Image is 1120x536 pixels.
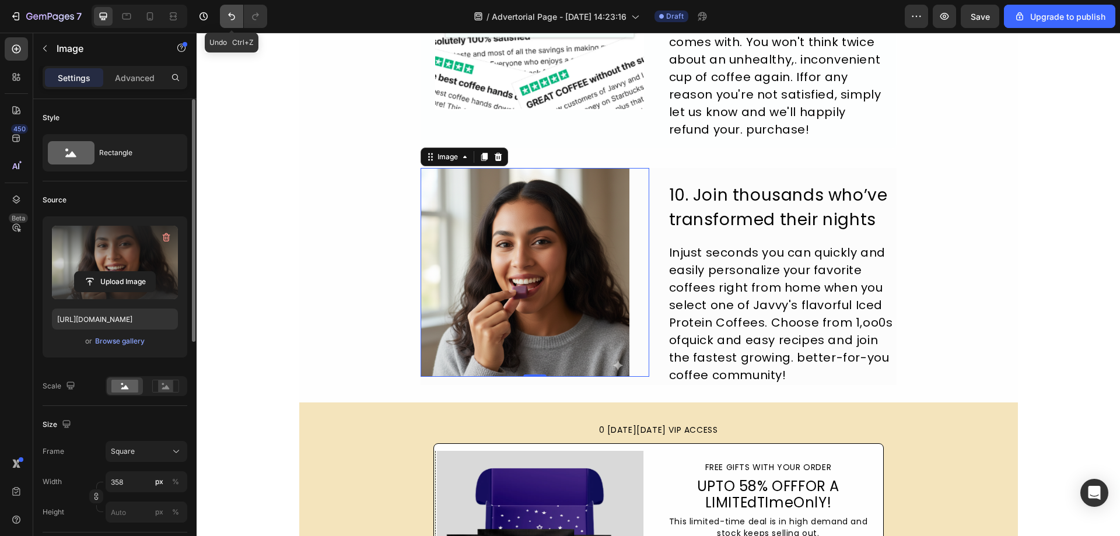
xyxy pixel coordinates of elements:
[471,210,700,352] div: Injust seconds you can quickly and easily personalize your favorite coffees right from home when ...
[220,5,267,28] div: Undo/Redo
[57,41,156,55] p: Image
[492,10,626,23] span: Advertorial Page - [DATE] 14:23:16
[487,10,489,23] span: /
[106,471,187,492] input: px%
[43,379,78,394] div: Scale
[74,271,156,292] button: Upload Image
[52,309,178,330] input: https://example.com/image.jpg
[172,477,179,487] div: %
[106,502,187,523] input: px%
[971,12,990,22] span: Save
[197,33,1120,536] iframe: To enrich screen reader interactions, please activate Accessibility in Grammarly extension settings
[402,392,521,404] div: 0 [DATE][DATE] VIP ACCESS
[43,477,62,487] label: Width
[239,119,264,129] div: Image
[99,139,170,166] div: Rectangle
[85,334,92,348] span: or
[9,213,28,223] div: Beta
[43,446,64,457] label: Frame
[76,9,82,23] p: 7
[1004,5,1115,28] button: Upgrade to publish
[106,441,187,462] button: Square
[95,336,145,346] div: Browse gallery
[58,72,90,84] p: Settings
[43,113,60,123] div: Style
[1080,479,1108,507] div: Open Intercom Messenger
[224,135,433,344] img: [object Object]
[152,505,166,519] button: %
[115,72,155,84] p: Advanced
[386,387,538,408] button: 0 BLACK FRIDAY VIP ACCESS
[172,507,179,517] div: %
[5,5,87,28] button: 7
[961,5,999,28] button: Save
[111,446,135,457] span: Square
[471,149,700,201] h2: 10. Join thousands who’ve transformed their nights
[467,444,677,481] div: UPTO 58% OFFFOR A LIMITEdTImeOnlY!
[467,482,677,507] div: This limited-time deal is in high demand and stock keeps selling out.
[43,507,64,517] label: Height
[94,335,145,347] button: Browse gallery
[155,507,163,517] div: px
[666,11,684,22] span: Draft
[169,505,183,519] button: px
[11,124,28,134] div: 450
[467,428,677,442] div: FREE GIFTS WITH YOUR ORDER
[1014,10,1105,23] div: Upgrade to publish
[169,475,183,489] button: px
[43,195,66,205] div: Source
[43,417,73,433] div: Size
[152,475,166,489] button: %
[155,477,163,487] div: px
